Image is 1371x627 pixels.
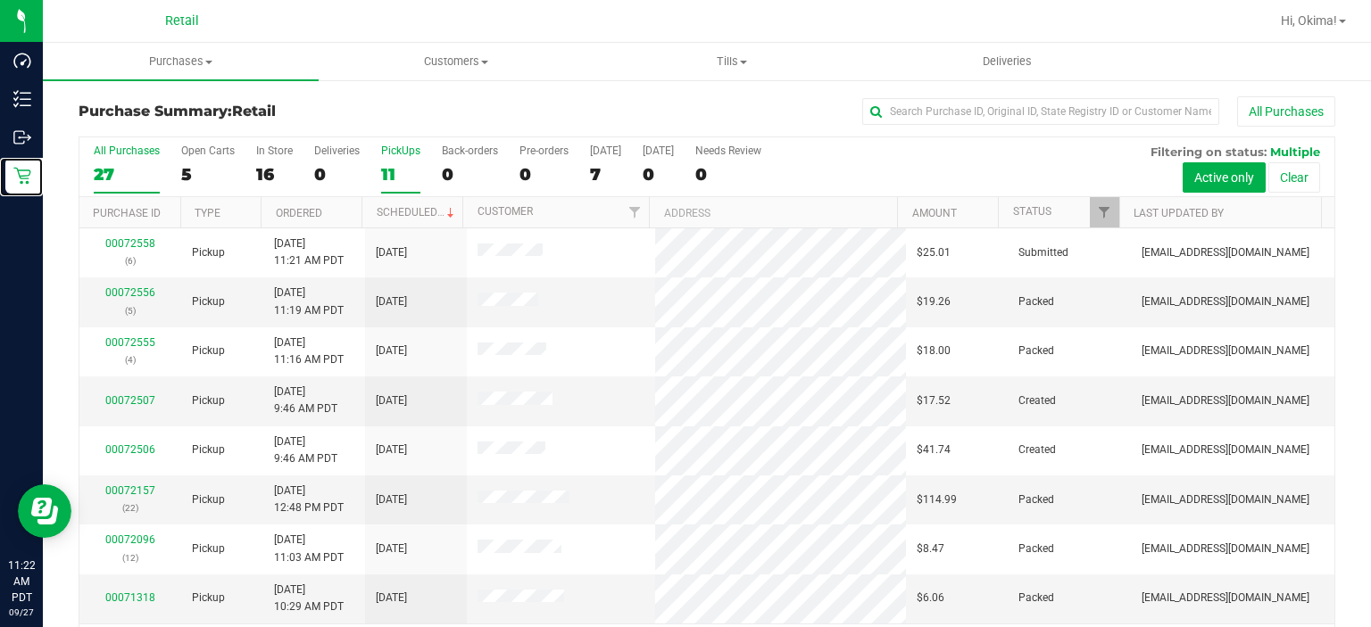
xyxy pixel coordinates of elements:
p: (6) [90,252,170,269]
span: $18.00 [917,342,951,359]
div: [DATE] [590,144,621,157]
inline-svg: Inventory [13,90,31,108]
a: Status [1013,205,1051,218]
span: Multiple [1270,144,1320,159]
span: [EMAIL_ADDRESS][DOMAIN_NAME] [1142,293,1309,310]
div: 7 [590,164,621,185]
span: Packed [1018,342,1054,359]
div: PickUps [381,144,420,157]
h3: Purchase Summary: [79,103,497,120]
button: Clear [1268,162,1320,193]
div: All Purchases [94,144,160,157]
span: Purchases [43,54,319,70]
div: 5 [181,164,235,185]
span: Pickup [192,244,225,261]
a: 00072556 [105,286,155,299]
button: Active only [1183,162,1266,193]
span: Hi, Okima! [1281,13,1337,28]
p: 11:22 AM PDT [8,557,35,606]
a: 00072506 [105,443,155,456]
a: 00072555 [105,336,155,349]
span: [DATE] 11:16 AM PDT [274,334,344,368]
a: Filter [1090,197,1119,227]
span: [EMAIL_ADDRESS][DOMAIN_NAME] [1142,244,1309,261]
th: Address [649,197,897,228]
a: Filter [619,197,649,227]
p: 09/27 [8,606,35,619]
span: [DATE] [376,392,407,409]
span: Pickup [192,590,225,606]
inline-svg: Retail [13,167,31,185]
a: 00072558 [105,237,155,250]
span: [EMAIL_ADDRESS][DOMAIN_NAME] [1142,342,1309,359]
a: Amount [912,207,957,219]
div: 11 [381,164,420,185]
span: $17.52 [917,392,951,409]
span: Retail [165,13,199,29]
iframe: Resource center [18,484,71,538]
span: Pickup [192,342,225,359]
a: 00072096 [105,533,155,546]
span: Customers [320,54,594,70]
span: [DATE] [376,342,407,359]
div: [DATE] [643,144,674,157]
span: [DATE] 9:46 AM PDT [274,384,337,417]
span: [EMAIL_ADDRESS][DOMAIN_NAME] [1142,491,1309,508]
div: Pre-orders [519,144,569,157]
span: $19.26 [917,293,951,310]
span: $6.06 [917,590,944,606]
p: (5) [90,302,170,319]
span: Packed [1018,293,1054,310]
a: Purchase ID [93,207,161,219]
span: Retail [232,103,276,120]
span: $25.01 [917,244,951,261]
span: Filtering on status: [1151,144,1267,159]
span: [DATE] 11:03 AM PDT [274,532,344,565]
span: [DATE] [376,244,407,261]
button: All Purchases [1237,96,1335,127]
span: Submitted [1018,244,1068,261]
div: Back-orders [442,144,498,157]
a: Purchases [43,43,319,80]
span: [DATE] [376,441,407,458]
div: 16 [256,164,293,185]
a: 00072157 [105,484,155,497]
span: [DATE] 10:29 AM PDT [274,582,344,615]
input: Search Purchase ID, Original ID, State Registry ID or Customer Name... [862,98,1219,125]
span: [DATE] 9:46 AM PDT [274,433,337,467]
span: $41.74 [917,441,951,458]
div: 0 [314,164,360,185]
a: Deliveries [869,43,1145,80]
inline-svg: Dashboard [13,52,31,70]
span: Packed [1018,540,1054,557]
p: (12) [90,549,170,566]
span: [EMAIL_ADDRESS][DOMAIN_NAME] [1142,392,1309,409]
span: Pickup [192,540,225,557]
span: Created [1018,392,1056,409]
span: [DATE] [376,491,407,508]
span: Pickup [192,491,225,508]
span: Packed [1018,491,1054,508]
a: 00071318 [105,591,155,604]
a: Ordered [276,207,322,219]
div: Deliveries [314,144,360,157]
span: $8.47 [917,540,944,557]
div: 0 [442,164,498,185]
p: (22) [90,499,170,516]
span: [DATE] 11:21 AM PDT [274,235,344,269]
div: Needs Review [695,144,761,157]
a: Last Updated By [1134,207,1224,219]
span: Pickup [192,392,225,409]
span: Pickup [192,293,225,310]
div: 0 [643,164,674,185]
span: $114.99 [917,491,957,508]
span: [DATE] [376,540,407,557]
inline-svg: Outbound [13,128,31,146]
div: Open Carts [181,144,235,157]
span: [EMAIL_ADDRESS][DOMAIN_NAME] [1142,441,1309,458]
a: Scheduled [377,206,458,219]
span: [EMAIL_ADDRESS][DOMAIN_NAME] [1142,540,1309,557]
a: Customer [478,205,533,218]
a: Customers [319,43,594,80]
a: Tills [594,43,869,80]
